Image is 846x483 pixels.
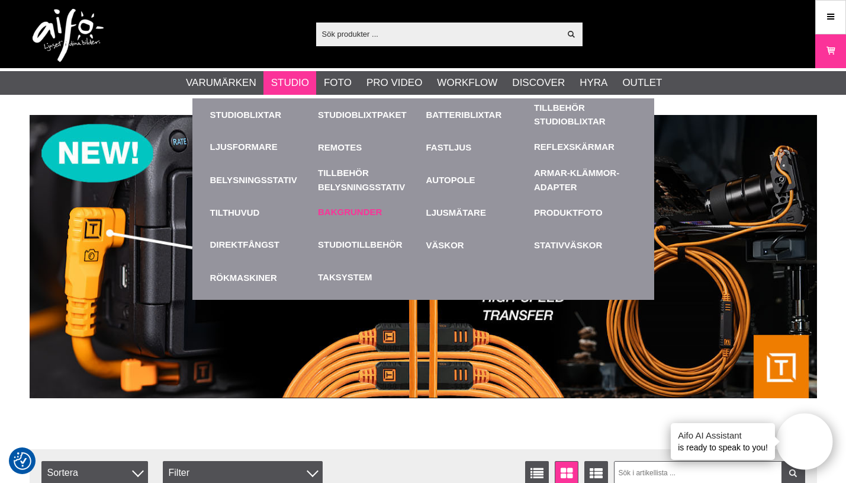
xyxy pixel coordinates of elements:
a: Studiotillbehör [318,238,403,252]
a: Varumärken [186,75,256,91]
button: Samtyckesinställningar [14,450,31,472]
a: Direktfångst [210,238,280,252]
a: Bakgrunder [318,206,382,219]
a: Studioblixtar [210,98,313,131]
a: Outlet [622,75,662,91]
a: Fastljus [426,131,529,164]
a: Tilthuvud [210,196,313,229]
a: Armar-Klämmor-Adapter [534,164,636,196]
a: Belysningsstativ [210,164,313,196]
a: Reflexskärmar [534,140,615,154]
img: Revisit consent button [14,452,31,470]
a: Tillbehör Studioblixtar [534,101,636,128]
a: Väskor [426,229,529,261]
a: Autopole [426,164,529,196]
input: Sök produkter ... [316,25,561,43]
a: Pro Video [366,75,422,91]
a: Studio [271,75,309,91]
a: Rökmaskiner [210,261,313,294]
a: Ljusformare [210,140,278,154]
a: Batteriblixtar [426,98,529,131]
a: Foto [324,75,352,91]
a: Remotes [318,131,420,164]
img: logo.png [33,9,104,62]
div: is ready to speak to you! [671,423,775,460]
h4: Aifo AI Assistant [678,429,768,442]
img: Annons:001 banner-header-tpoptima1390x500.jpg [30,115,817,398]
a: Discover [512,75,565,91]
a: Hyra [580,75,607,91]
a: Stativväskor [534,229,636,261]
a: Workflow [437,75,497,91]
a: Produktfoto [534,196,636,229]
a: Studioblixtpaket [318,98,420,131]
a: Taksystem [318,271,372,284]
a: Tillbehör Belysningsstativ [318,164,420,196]
a: Ljusmätare [426,196,529,229]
